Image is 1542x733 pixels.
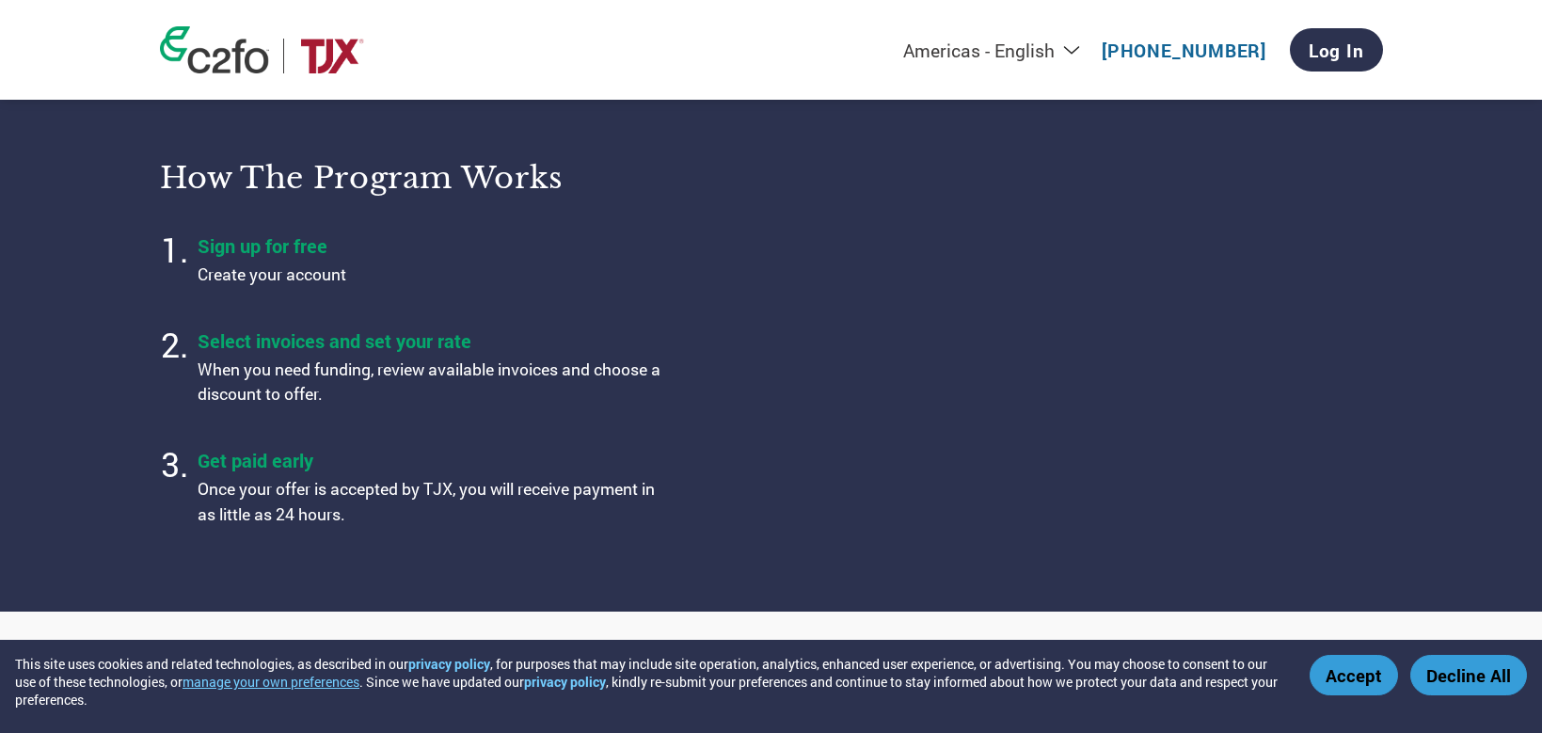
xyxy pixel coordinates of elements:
[524,673,606,691] a: privacy policy
[1290,28,1383,72] a: Log In
[160,159,748,197] h3: How the program works
[198,328,668,353] h4: Select invoices and set your rate
[408,655,490,673] a: privacy policy
[1102,39,1266,62] a: [PHONE_NUMBER]
[198,358,668,407] p: When you need funding, review available invoices and choose a discount to offer.
[198,263,668,287] p: Create your account
[160,26,269,73] img: c2fo logo
[298,39,366,73] img: TJX
[198,233,668,258] h4: Sign up for free
[1310,655,1398,695] button: Accept
[198,477,668,527] p: Once your offer is accepted by TJX, you will receive payment in as little as 24 hours.
[183,673,359,691] button: manage your own preferences
[198,448,668,472] h4: Get paid early
[15,655,1282,709] div: This site uses cookies and related technologies, as described in our , for purposes that may incl...
[1410,655,1527,695] button: Decline All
